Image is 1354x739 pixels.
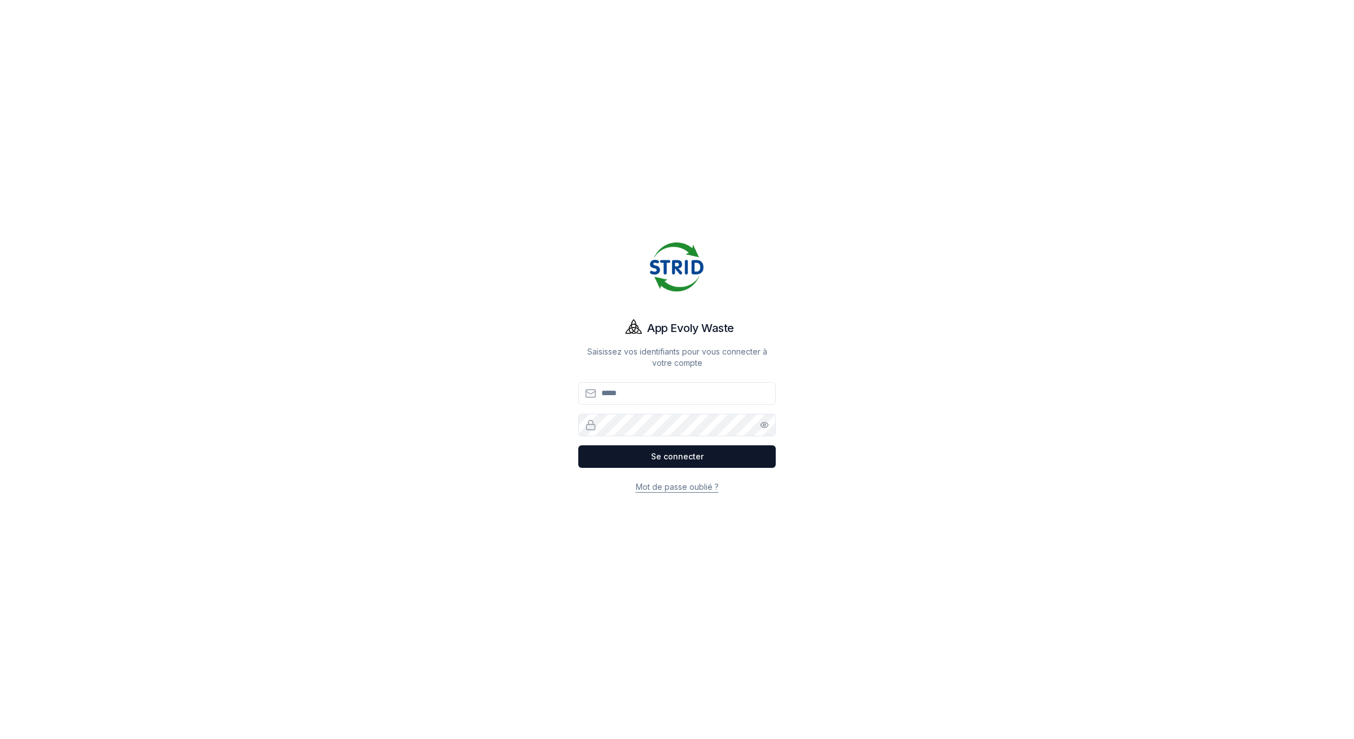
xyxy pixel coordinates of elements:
[578,445,776,468] button: Se connecter
[650,240,704,294] img: Strid Logo
[620,315,647,342] img: Evoly Logo
[647,320,734,336] h1: App Evoly Waste
[578,346,776,369] p: Saisissez vos identifiants pour vous connecter à votre compte
[636,482,719,492] a: Mot de passe oublié ?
